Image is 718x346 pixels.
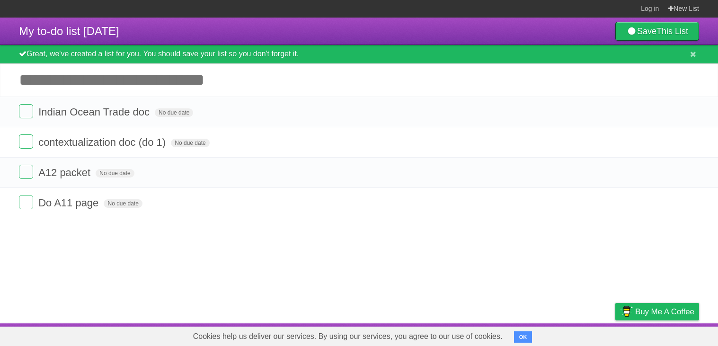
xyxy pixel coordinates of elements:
a: Suggest a feature [639,326,699,344]
span: Indian Ocean Trade doc [38,106,152,118]
a: SaveThis List [615,22,699,41]
span: A12 packet [38,167,93,178]
label: Done [19,165,33,179]
label: Done [19,104,33,118]
a: Privacy [603,326,628,344]
b: This List [656,27,688,36]
a: About [489,326,509,344]
label: Done [19,195,33,209]
span: No due date [104,199,142,208]
span: No due date [155,108,193,117]
span: contextualization doc (do 1) [38,136,168,148]
span: No due date [96,169,134,177]
a: Buy me a coffee [615,303,699,320]
img: Buy me a coffee [620,303,633,319]
span: Do A11 page [38,197,101,209]
span: Cookies help us deliver our services. By using our services, you agree to our use of cookies. [184,327,512,346]
button: OK [514,331,532,343]
span: Buy me a coffee [635,303,694,320]
span: No due date [171,139,209,147]
a: Terms [571,326,592,344]
label: Done [19,134,33,149]
a: Developers [521,326,559,344]
span: My to-do list [DATE] [19,25,119,37]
